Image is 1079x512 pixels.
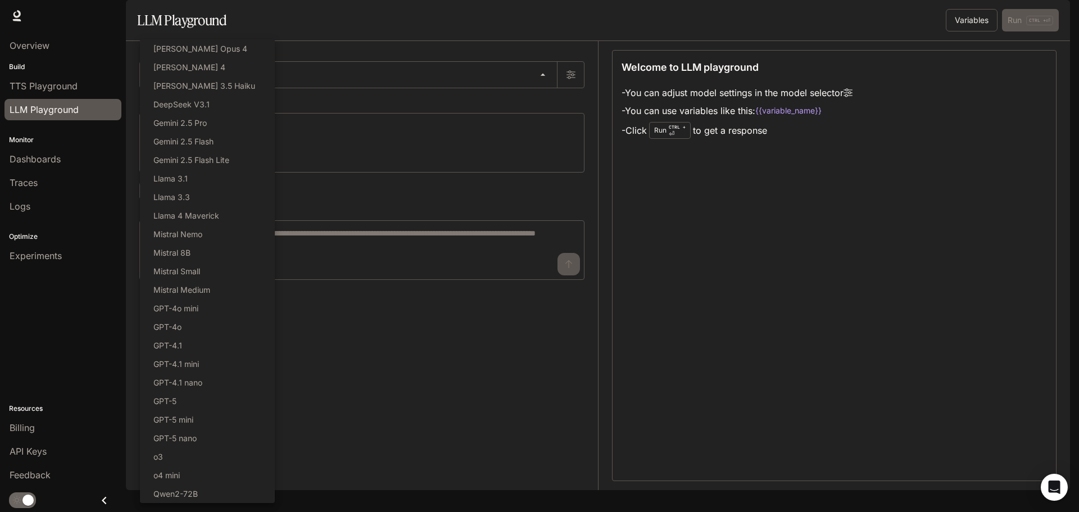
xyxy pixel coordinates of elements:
[153,488,198,500] p: Qwen2-72B
[153,117,207,129] p: Gemini 2.5 Pro
[153,61,225,73] p: [PERSON_NAME] 4
[153,80,255,92] p: [PERSON_NAME] 3.5 Haiku
[153,265,200,277] p: Mistral Small
[153,247,191,259] p: Mistral 8B
[153,173,188,184] p: Llama 3.1
[153,210,219,221] p: Llama 4 Maverick
[153,228,202,240] p: Mistral Nemo
[153,358,199,370] p: GPT-4.1 mini
[153,395,176,407] p: GPT-5
[153,377,202,388] p: GPT-4.1 nano
[153,191,190,203] p: Llama 3.3
[153,284,210,296] p: Mistral Medium
[153,154,229,166] p: Gemini 2.5 Flash Lite
[153,451,163,463] p: o3
[153,469,180,481] p: o4 mini
[153,98,210,110] p: DeepSeek V3.1
[153,135,214,147] p: Gemini 2.5 Flash
[153,432,197,444] p: GPT-5 nano
[153,43,247,55] p: [PERSON_NAME] Opus 4
[153,321,182,333] p: GPT-4o
[153,414,193,425] p: GPT-5 mini
[153,302,198,314] p: GPT-4o mini
[153,339,182,351] p: GPT-4.1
